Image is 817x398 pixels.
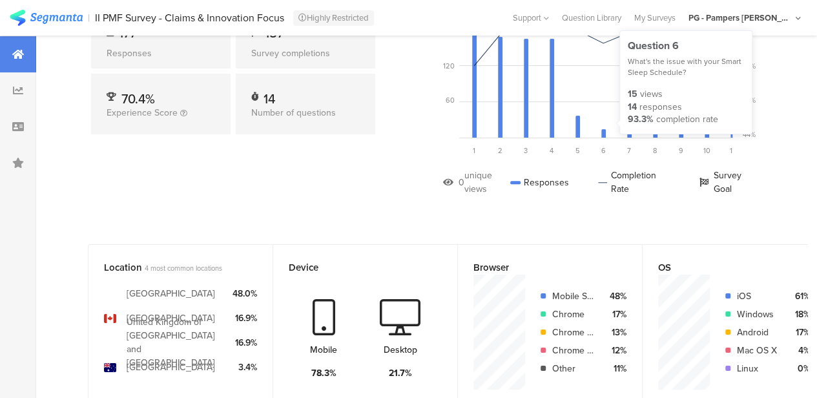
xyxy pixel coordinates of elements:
div: | [88,10,90,25]
div: Mobile Safari [552,289,594,303]
div: Chrome Mobile iOS [552,344,594,357]
span: 70.4% [121,89,155,109]
div: [GEOGRAPHIC_DATA] [127,287,215,300]
div: PG - Pampers [PERSON_NAME] [688,12,792,24]
span: 1 [473,145,475,156]
div: Other [552,362,594,375]
div: 14 [264,89,275,102]
a: Question Library [555,12,628,24]
div: 4% [787,344,810,357]
div: OS [658,260,789,275]
span: 11 [730,145,735,156]
span: 4 most common locations [145,263,222,273]
div: Responses [107,47,215,60]
div: 3.4% [233,361,257,374]
div: II PMF Survey - Claims & Innovation Focus [95,12,284,24]
div: 0% [787,362,810,375]
span: 7 [627,145,631,156]
div: [GEOGRAPHIC_DATA] [127,361,215,374]
span: Experience Score [107,106,178,120]
span: 9 [679,145,683,156]
div: 21.7% [389,366,412,380]
div: Location [104,260,236,275]
div: 93.3% [628,113,654,126]
div: Desktop [384,343,417,357]
span: 8 [653,145,657,156]
div: Browser [473,260,605,275]
div: Mac OS X [737,344,777,357]
div: views [640,88,663,101]
span: 6 [601,145,606,156]
span: 2 [498,145,502,156]
div: 15 [628,88,637,101]
div: Completion Rate [598,169,670,196]
div: 61% [787,289,810,303]
div: 78.3% [311,366,336,380]
div: 13% [604,326,626,339]
div: 17% [787,326,810,339]
div: Highly Restricted [293,10,374,26]
div: Linux [737,362,777,375]
div: 48% [604,289,626,303]
div: 16.9% [233,311,257,325]
div: [GEOGRAPHIC_DATA] [127,311,215,325]
span: Number of questions [251,106,336,120]
span: 10 [703,145,710,156]
div: 11% [604,362,626,375]
div: responses [639,101,682,114]
div: 14 [628,101,637,114]
div: 60 [446,95,455,105]
div: 120 [443,61,455,71]
div: Chrome [552,308,594,321]
div: 16.9% [233,336,257,350]
span: 3 [524,145,528,156]
div: Windows [737,308,777,321]
div: 48.0% [233,287,257,300]
div: Chrome Mobile [552,326,594,339]
img: segmanta logo [10,10,83,26]
div: Device [289,260,420,275]
div: completion rate [656,113,718,126]
div: unique views [464,169,510,196]
a: My Surveys [628,12,682,24]
div: 12% [604,344,626,357]
div: Question 6 [628,39,744,53]
div: United Kingdom of [GEOGRAPHIC_DATA] and [GEOGRAPHIC_DATA] [127,315,222,370]
div: Survey Goal [699,169,756,196]
div: 0 [459,176,464,189]
span: 4 [550,145,553,156]
div: Support [513,8,549,28]
div: 44% [743,129,756,140]
div: iOS [737,289,777,303]
span: 5 [575,145,580,156]
div: Android [737,326,777,339]
div: 18% [787,308,810,321]
div: What's the issue with your Smart Sleep Schedule? [628,56,744,78]
div: Responses [510,169,569,196]
div: Survey completions [251,47,360,60]
div: 17% [604,308,626,321]
div: Mobile [310,343,337,357]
